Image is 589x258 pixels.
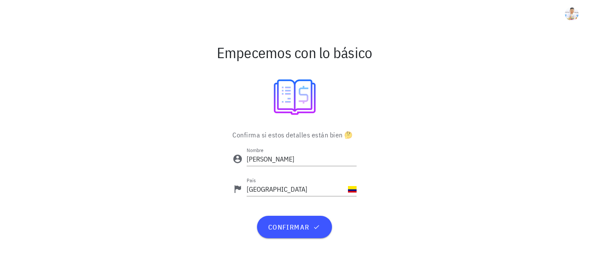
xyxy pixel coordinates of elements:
div: CO-icon [348,185,357,193]
label: Nombre [247,147,263,153]
p: Confirma si estos detalles están bien 🤔 [232,130,357,140]
div: avatar [565,7,579,21]
label: País [247,177,256,183]
button: confirmar [257,216,332,238]
div: Empecemos con lo básico [39,39,550,66]
span: confirmar [267,223,321,231]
